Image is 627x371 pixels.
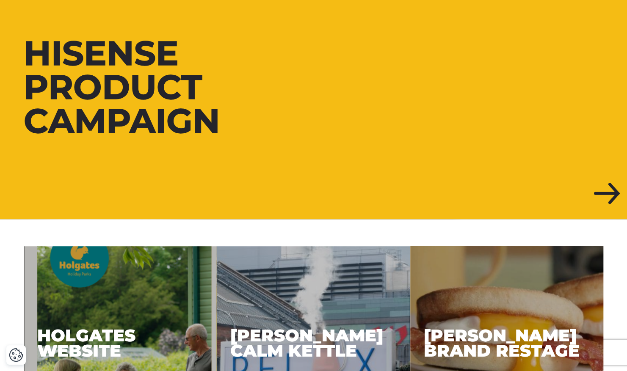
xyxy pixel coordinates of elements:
[9,348,23,362] img: Revisit consent button
[24,36,307,138] div: Hisense Product Campaign
[9,348,23,362] button: Cookie Settings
